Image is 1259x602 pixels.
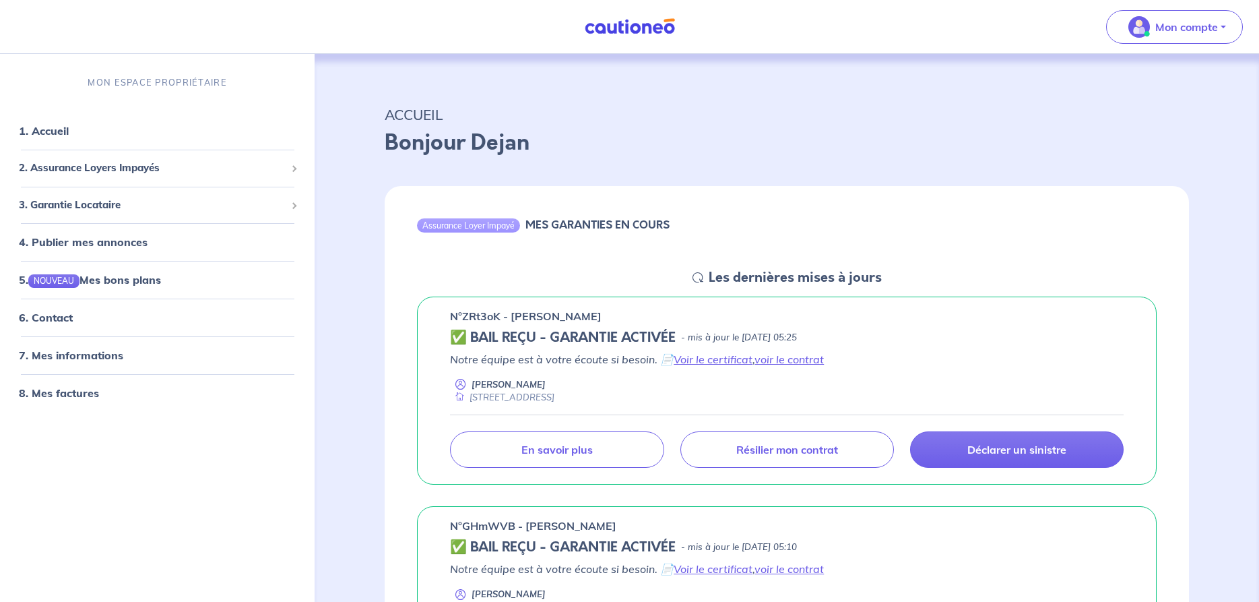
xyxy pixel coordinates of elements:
p: MON ESPACE PROPRIÉTAIRE [88,76,226,89]
p: [PERSON_NAME] [472,378,546,391]
p: Mon compte [1155,19,1218,35]
a: 4. Publier mes annonces [19,235,148,249]
img: illu_account_valid_menu.svg [1128,16,1150,38]
div: state: CONTRACT-VALIDATED, Context: NEW,MAYBE-CERTIFICATE,ALONE,LESSOR-DOCUMENTS [450,539,1124,555]
div: 3. Garantie Locataire [5,192,309,218]
a: Voir le certificat [674,562,752,576]
div: 4. Publier mes annonces [5,229,309,255]
img: Cautioneo [579,18,680,35]
button: illu_account_valid_menu.svgMon compte [1106,10,1243,44]
p: Notre équipe est à votre écoute si besoin. 📄 , [450,351,1124,367]
h6: MES GARANTIES EN COURS [525,218,670,231]
a: Déclarer un sinistre [910,431,1124,468]
p: ACCUEIL [385,102,1189,127]
div: Assurance Loyer Impayé [417,218,520,232]
p: n°GHmWVB - [PERSON_NAME] [450,518,616,534]
a: Voir le certificat [674,353,752,366]
a: voir le contrat [754,353,824,366]
p: - mis à jour le [DATE] 05:10 [681,541,797,554]
div: 7. Mes informations [5,342,309,369]
p: Bonjour Dejan [385,127,1189,159]
div: 6. Contact [5,305,309,332]
div: 2. Assurance Loyers Impayés [5,155,309,181]
a: 7. Mes informations [19,349,123,363]
div: state: CONTRACT-VALIDATED, Context: NEW,MAYBE-CERTIFICATE,ALONE,LESSOR-DOCUMENTS [450,330,1124,346]
p: Notre équipe est à votre écoute si besoin. 📄 , [450,561,1124,577]
p: Résilier mon contrat [736,443,838,456]
a: 6. Contact [19,311,73,325]
div: 5.NOUVEAUMes bons plans [5,266,309,293]
p: En savoir plus [521,443,593,456]
div: 1. Accueil [5,117,309,144]
a: 5.NOUVEAUMes bons plans [19,273,161,287]
p: Déclarer un sinistre [967,443,1066,456]
a: 8. Mes factures [19,387,99,400]
a: 1. Accueil [19,124,69,138]
a: Résilier mon contrat [680,431,894,468]
a: voir le contrat [754,562,824,576]
div: 8. Mes factures [5,380,309,407]
p: [PERSON_NAME] [472,588,546,601]
h5: ✅ BAIL REÇU - GARANTIE ACTIVÉE [450,539,676,555]
p: n°ZRt3oK - [PERSON_NAME] [450,308,602,324]
h5: Les dernières mises à jours [709,270,882,286]
div: [STREET_ADDRESS] [450,391,554,404]
span: 2. Assurance Loyers Impayés [19,160,286,176]
p: - mis à jour le [DATE] 05:25 [681,331,797,344]
h5: ✅ BAIL REÇU - GARANTIE ACTIVÉE [450,330,676,346]
span: 3. Garantie Locataire [19,198,286,213]
a: En savoir plus [450,431,664,468]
